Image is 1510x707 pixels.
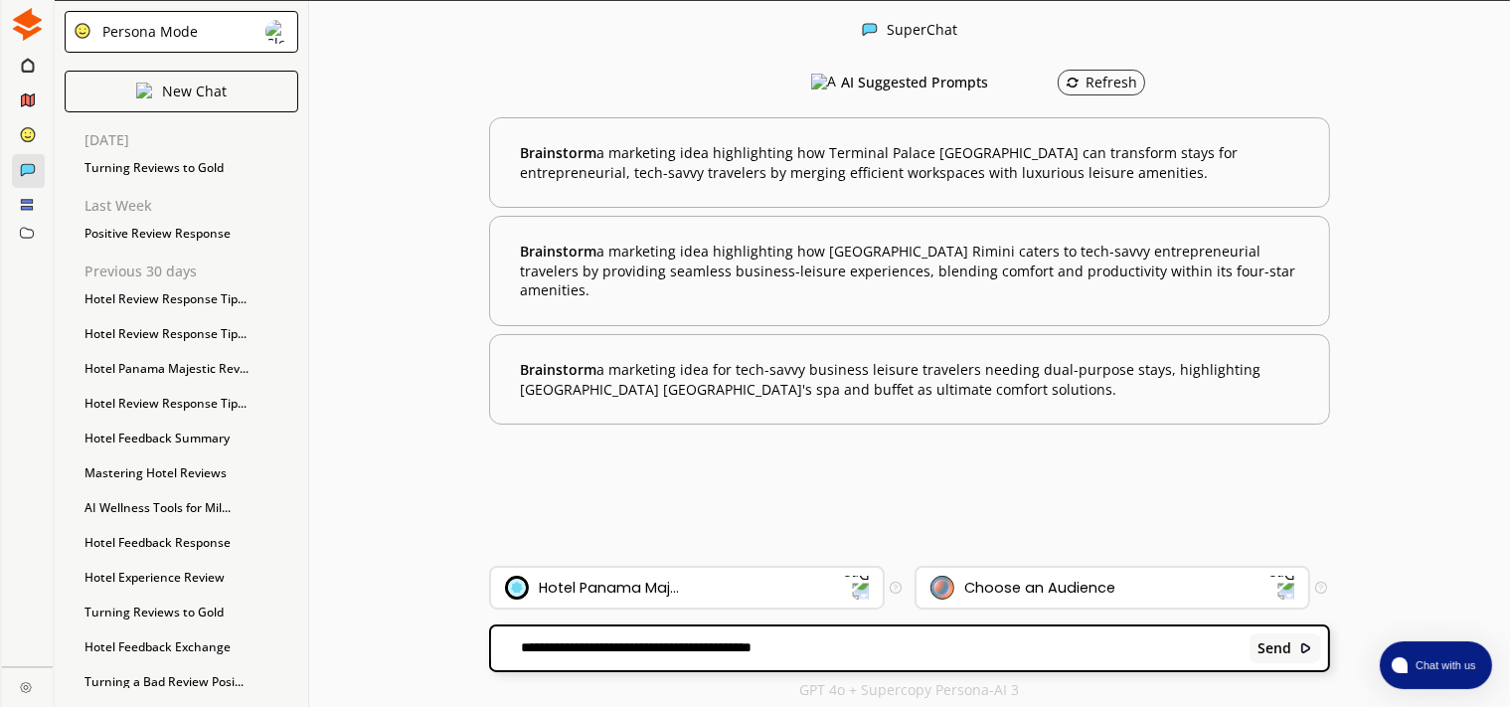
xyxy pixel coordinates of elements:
img: Close [862,22,878,38]
img: AI Suggested Prompts [811,74,836,91]
img: Dropdown Icon [1269,575,1295,601]
img: Tooltip Icon [890,582,902,594]
img: Close [136,83,152,98]
div: SuperChat [888,22,958,41]
img: Close [1299,641,1313,655]
img: Dropdown Icon [844,575,870,601]
div: Mastering Hotel Reviews [75,458,308,488]
b: a marketing idea highlighting how Terminal Palace [GEOGRAPHIC_DATA] can transform stays for entre... [520,143,1299,182]
div: Hotel Feedback Summary [75,424,308,453]
img: Tooltip Icon [1315,582,1327,594]
a: Close [2,667,53,702]
div: AI Wellness Tools for Mil... [75,493,308,523]
span: Chat with us [1408,657,1480,673]
img: Close [265,20,289,44]
b: Send [1258,640,1292,656]
img: Close [74,22,91,40]
div: Hotel Feedback Exchange [75,632,308,662]
div: Choose an Audience [964,580,1115,596]
p: Last Week [84,198,308,214]
span: Brainstorm [520,360,596,379]
span: Brainstorm [520,143,596,162]
div: Refresh [1066,75,1137,90]
div: Turning a Bad Review Posi... [75,667,308,697]
p: GPT 4o + Supercopy Persona-AI 3 [799,682,1019,698]
div: Hotel Review Response Tip... [75,284,308,314]
span: Brainstorm [520,242,596,261]
p: [DATE] [84,132,308,148]
img: Close [20,681,32,693]
img: Brand Icon [505,576,529,600]
img: Close [11,8,44,41]
div: Hotel Panama Majestic Rev... [75,354,308,384]
button: atlas-launcher [1380,641,1492,689]
div: Positive Review Response [75,219,308,249]
p: New Chat [162,84,227,99]
b: a marketing idea highlighting how [GEOGRAPHIC_DATA] Rimini caters to tech-savvy entrepreneurial t... [520,242,1299,300]
div: Hotel Feedback Response [75,528,308,558]
div: Hotel Panama Maj... [539,580,679,596]
div: Turning Reviews to Gold [75,153,308,183]
h3: AI Suggested Prompts [841,68,988,97]
div: Hotel Review Response Tip... [75,319,308,349]
div: Hotel Review Response Tip... [75,389,308,419]
img: Refresh [1066,76,1080,89]
b: a marketing idea for tech-savvy business leisure travelers needing dual-purpose stays, highlighti... [520,360,1299,399]
div: Turning Reviews to Gold [75,598,308,627]
img: Audience Icon [930,576,954,600]
p: Previous 30 days [84,264,308,279]
div: Persona Mode [95,24,198,40]
div: Hotel Experience Review [75,563,308,593]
